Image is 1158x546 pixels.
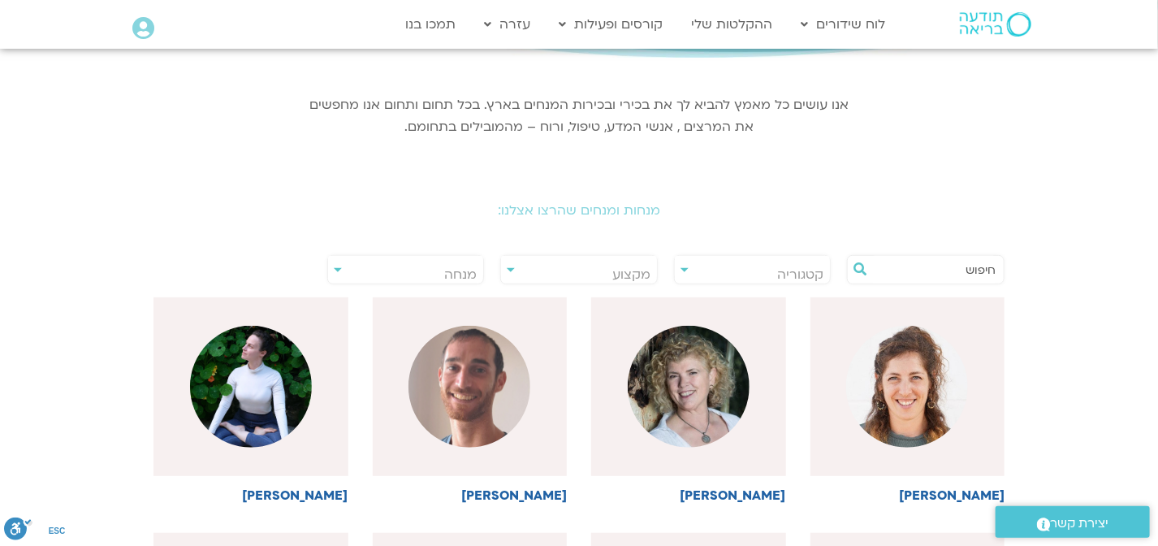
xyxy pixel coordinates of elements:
[960,12,1031,37] img: תודעה בריאה
[810,297,1005,503] a: [PERSON_NAME]
[872,256,996,284] input: חיפוש
[810,488,1005,503] h6: [PERSON_NAME]
[996,506,1150,538] a: יצירת קשר
[1051,513,1109,535] span: יצירת קשר
[408,326,530,448] img: %D7%92%D7%99%D7%95%D7%A8%D7%90-%D7%9E%D7%A8%D7%90%D7%A0%D7%99.jpg
[444,266,477,284] span: מנחה
[373,297,568,503] a: [PERSON_NAME]
[397,9,464,40] a: תמכו בנו
[793,9,893,40] a: לוח שידורים
[153,488,348,503] h6: [PERSON_NAME]
[373,488,568,503] h6: [PERSON_NAME]
[846,326,968,448] img: %D7%90%D7%9E%D7%99%D7%9C%D7%99-%D7%92%D7%9C%D7%99%D7%A7.jpg
[307,94,851,138] p: אנו עושים כל מאמץ להביא לך את בכירי ובכירות המנחים בארץ. בכל תחום ותחום אנו מחפשים את המרצים , אנ...
[476,9,538,40] a: עזרה
[124,203,1034,218] h2: מנחות ומנחים שהרצו אצלנו:
[683,9,780,40] a: ההקלטות שלי
[153,297,348,503] a: [PERSON_NAME]
[777,266,823,284] span: קטגוריה
[612,266,650,284] span: מקצוע
[591,488,786,503] h6: [PERSON_NAME]
[628,326,750,448] img: %D7%9E%D7%95%D7%A8-%D7%93%D7%95%D7%90%D7%A0%D7%99.jpg
[551,9,671,40] a: קורסים ופעילות
[591,297,786,503] a: [PERSON_NAME]
[190,326,312,448] img: %D7%A2%D7%A0%D7%AA-%D7%93%D7%95%D7%99%D7%93.jpeg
